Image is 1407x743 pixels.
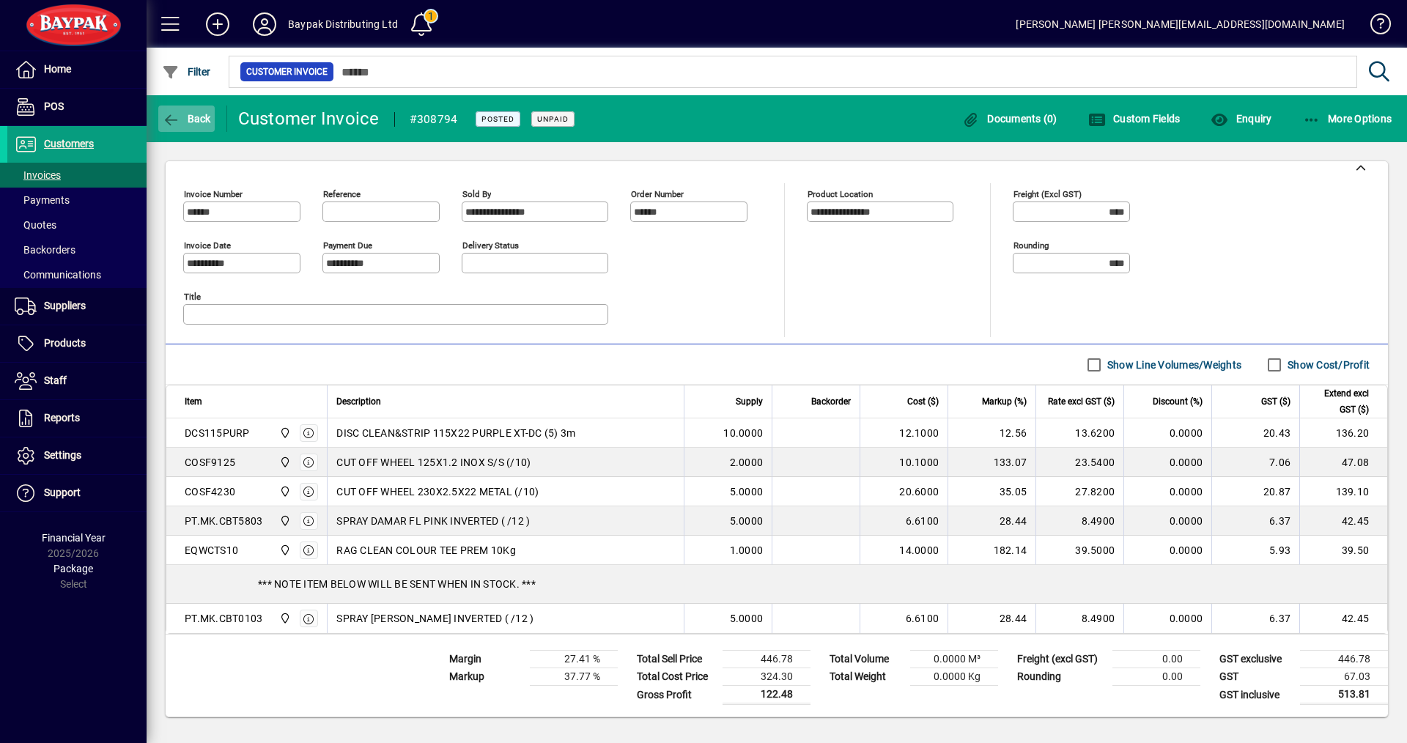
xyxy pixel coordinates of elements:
button: More Options [1299,106,1396,132]
button: Enquiry [1207,106,1275,132]
span: 1.0000 [730,543,764,558]
td: 10.1000 [860,448,948,477]
span: 10.0000 [723,426,763,440]
div: 39.5000 [1045,543,1115,558]
span: Payments [15,194,70,206]
span: Suppliers [44,300,86,311]
a: Staff [7,363,147,399]
mat-label: Order number [631,189,684,199]
td: 12.1000 [860,418,948,448]
td: 6.6100 [860,506,948,536]
span: Baypak - Onekawa [276,513,292,529]
span: Customers [44,138,94,149]
td: 0.0000 [1123,448,1211,477]
td: 0.00 [1112,668,1200,686]
span: Baypak - Onekawa [276,484,292,500]
td: 20.87 [1211,477,1299,506]
span: SPRAY [PERSON_NAME] INVERTED ( /12 ) [336,611,533,626]
div: 23.5400 [1045,455,1115,470]
td: Gross Profit [629,686,723,704]
td: 0.0000 [1123,536,1211,565]
mat-label: Freight (excl GST) [1013,189,1082,199]
td: 6.37 [1211,604,1299,633]
td: GST exclusive [1212,651,1300,668]
td: 0.0000 [1123,506,1211,536]
span: Filter [162,66,211,78]
div: #308794 [410,108,458,131]
span: Supply [736,393,763,410]
mat-label: Product location [808,189,873,199]
span: Custom Fields [1088,113,1181,125]
span: Description [336,393,381,410]
td: 0.00 [1112,651,1200,668]
span: Enquiry [1211,113,1271,125]
td: GST inclusive [1212,686,1300,704]
div: COSF4230 [185,484,235,499]
td: 47.08 [1299,448,1387,477]
span: Backorder [811,393,851,410]
span: Home [44,63,71,75]
span: 2.0000 [730,455,764,470]
span: Baypak - Onekawa [276,610,292,626]
span: Markup (%) [982,393,1027,410]
td: 6.6100 [860,604,948,633]
td: 139.10 [1299,477,1387,506]
span: Baypak - Onekawa [276,425,292,441]
button: Add [194,11,241,37]
div: COSF9125 [185,455,235,470]
span: Package [53,563,93,574]
td: 6.37 [1211,506,1299,536]
span: Baypak - Onekawa [276,454,292,470]
td: 37.77 % [530,668,618,686]
a: Home [7,51,147,88]
td: Rounding [1010,668,1112,686]
td: 0.0000 [1123,418,1211,448]
mat-label: Invoice date [184,240,231,251]
div: 13.6200 [1045,426,1115,440]
span: CUT OFF WHEEL 230X2.5X22 METAL (/10) [336,484,539,499]
td: 67.03 [1300,668,1388,686]
td: 513.81 [1300,686,1388,704]
span: POS [44,100,64,112]
td: 7.06 [1211,448,1299,477]
span: Financial Year [42,532,106,544]
span: Quotes [15,219,56,231]
td: Margin [442,651,530,668]
td: Total Volume [822,651,910,668]
td: 5.93 [1211,536,1299,565]
a: Invoices [7,163,147,188]
td: 12.56 [948,418,1035,448]
div: 8.4900 [1045,514,1115,528]
td: Total Sell Price [629,651,723,668]
span: Communications [15,269,101,281]
td: 122.48 [723,686,810,704]
mat-label: Sold by [462,189,491,199]
td: 0.0000 [1123,604,1211,633]
span: Cost ($) [907,393,939,410]
div: PT.MK.CBT0103 [185,611,262,626]
span: RAG CLEAN COLOUR TEE PREM 10Kg [336,543,516,558]
mat-label: Title [184,292,201,302]
span: Discount (%) [1153,393,1203,410]
a: POS [7,89,147,125]
td: 28.44 [948,506,1035,536]
span: Backorders [15,244,75,256]
label: Show Line Volumes/Weights [1104,358,1241,372]
td: 446.78 [723,651,810,668]
span: Extend excl GST ($) [1309,385,1369,418]
span: Item [185,393,202,410]
td: 324.30 [723,668,810,686]
a: Products [7,325,147,362]
span: Invoices [15,169,61,181]
button: Custom Fields [1085,106,1184,132]
button: Back [158,106,215,132]
span: Products [44,337,86,349]
div: EQWCTS10 [185,543,238,558]
span: Customer Invoice [246,64,328,79]
td: 136.20 [1299,418,1387,448]
span: GST ($) [1261,393,1290,410]
td: 14.0000 [860,536,948,565]
span: 5.0000 [730,514,764,528]
a: Settings [7,437,147,474]
td: 182.14 [948,536,1035,565]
